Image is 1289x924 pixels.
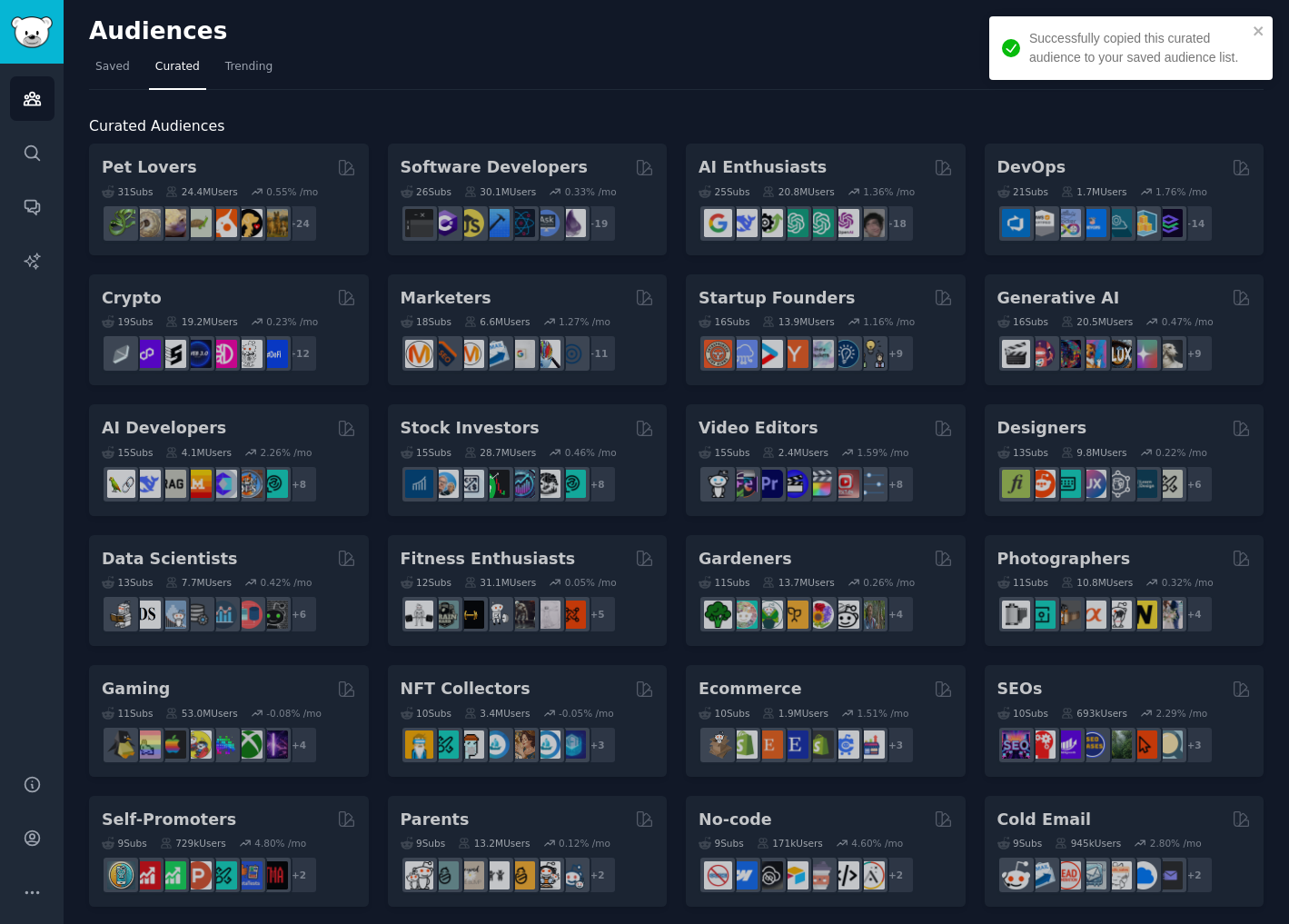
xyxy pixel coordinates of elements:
[149,53,206,90] a: Curated
[219,53,279,90] a: Trending
[155,59,200,75] span: Curated
[89,53,136,90] a: Saved
[95,59,130,75] span: Saved
[1029,29,1247,67] div: Successfully copied this curated audience to your saved audience list.
[1253,24,1265,38] button: close
[89,17,1116,46] h2: Audiences
[11,16,53,48] img: GummySearch logo
[225,59,273,75] span: Trending
[89,115,224,138] span: Curated Audiences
